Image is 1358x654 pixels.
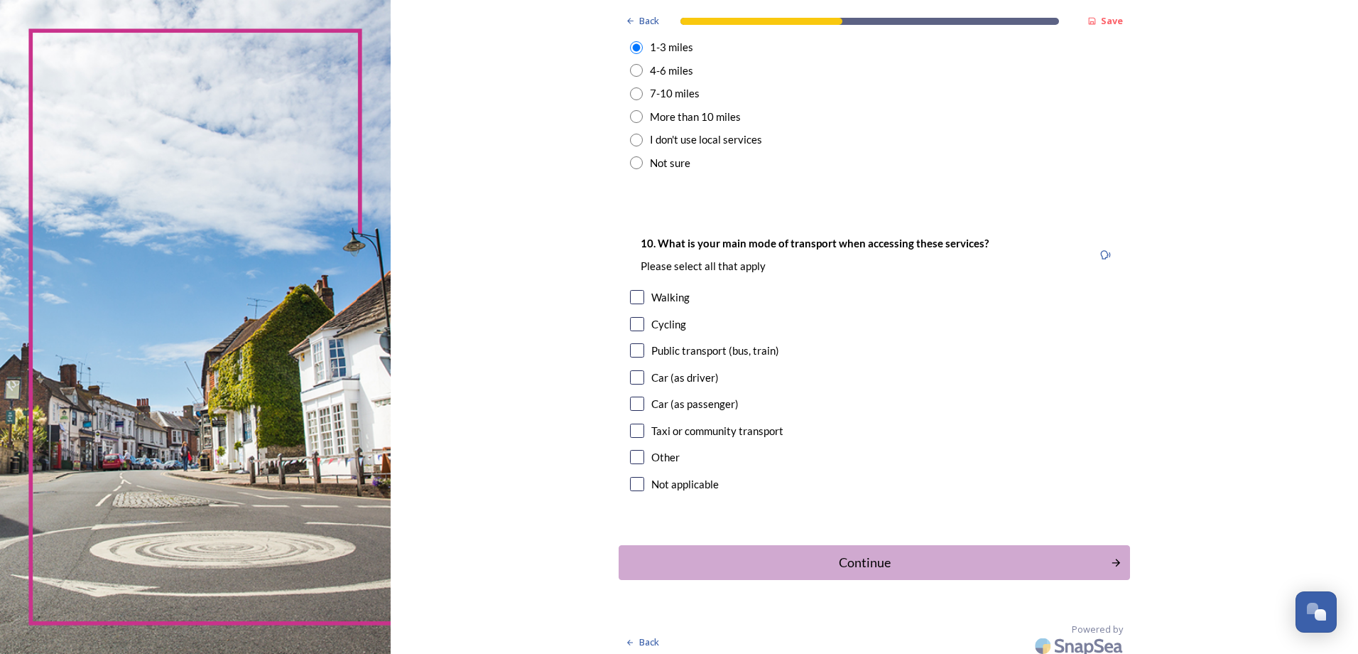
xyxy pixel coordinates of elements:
div: Walking [651,289,690,306]
button: Open Chat [1295,591,1337,633]
div: More than 10 miles [650,109,741,125]
div: 4-6 miles [650,63,693,79]
div: Taxi or community transport [651,423,783,439]
span: Back [639,636,659,649]
div: I don't use local services [650,132,762,148]
div: Car (as passenger) [651,396,739,412]
button: Continue [619,545,1130,580]
div: Not applicable [651,476,719,493]
div: Other [651,449,680,466]
strong: 10. What is your main mode of transport when accessing these services? [641,237,989,250]
div: 7-10 miles [650,85,700,102]
div: Continue [626,553,1103,572]
span: Powered by [1072,623,1123,636]
div: 1-3 miles [650,39,693,55]
div: Not sure [650,155,690,171]
div: Public transport (bus, train) [651,343,779,359]
div: Car (as driver) [651,370,719,386]
strong: Save [1101,14,1123,27]
span: Back [639,14,659,28]
p: Please select all that apply [641,259,989,274]
div: Cycling [651,316,686,333]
